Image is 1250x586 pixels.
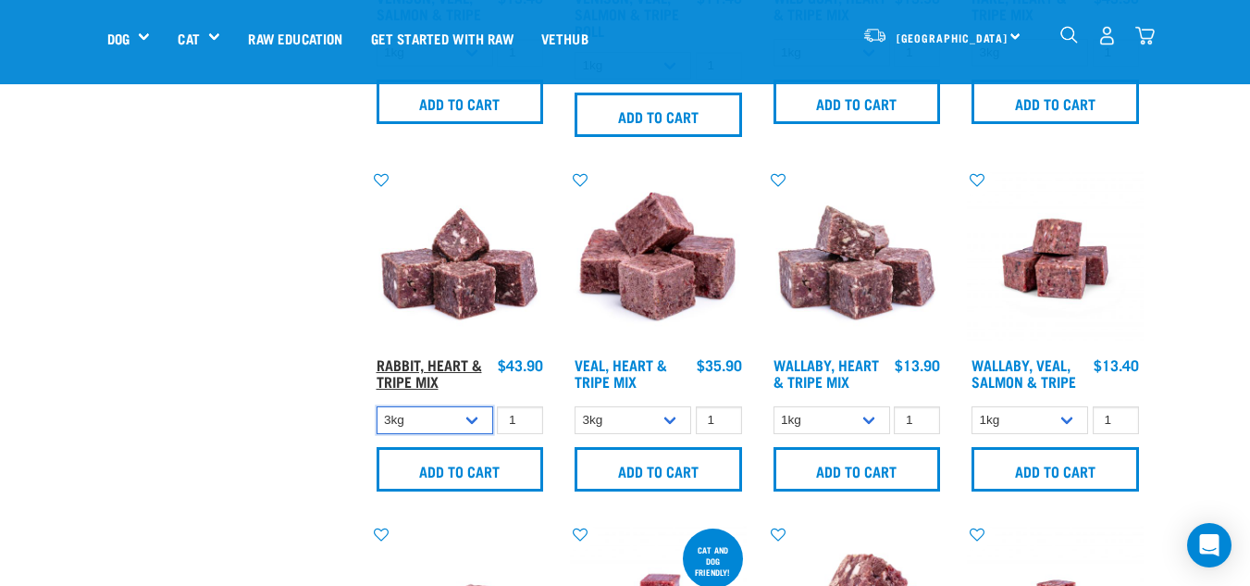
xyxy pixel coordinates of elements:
div: Cat and dog friendly! [683,536,743,586]
a: Wallaby, Heart & Tripe Mix [774,360,879,385]
div: Open Intercom Messenger [1187,523,1231,567]
img: Cubes [570,170,747,347]
img: Wallaby Veal Salmon Tripe 1642 [967,170,1144,347]
a: Dog [107,28,130,49]
div: $43.90 [498,356,543,373]
div: $13.40 [1094,356,1139,373]
div: $13.90 [895,356,940,373]
a: Vethub [527,1,602,75]
input: 1 [894,406,940,435]
a: Rabbit, Heart & Tripe Mix [377,360,482,385]
img: van-moving.png [862,27,887,44]
a: Cat [178,28,199,49]
a: Raw Education [234,1,356,75]
img: home-icon@2x.png [1135,26,1155,45]
a: Get started with Raw [357,1,527,75]
input: Add to cart [377,80,544,124]
input: Add to cart [972,80,1139,124]
input: 1 [497,406,543,435]
img: 1175 Rabbit Heart Tripe Mix 01 [372,170,549,347]
input: Add to cart [575,447,742,492]
input: Add to cart [575,93,742,137]
a: Veal, Heart & Tripe Mix [575,360,667,385]
span: [GEOGRAPHIC_DATA] [897,34,1009,41]
a: Wallaby, Veal, Salmon & Tripe [972,360,1076,385]
input: 1 [696,406,742,435]
img: 1174 Wallaby Heart Tripe Mix 01 [769,170,946,347]
div: $35.90 [697,356,742,373]
input: Add to cart [774,447,941,492]
input: Add to cart [972,447,1139,492]
img: user.png [1097,26,1117,45]
img: home-icon-1@2x.png [1060,26,1078,44]
input: Add to cart [377,447,544,492]
input: Add to cart [774,80,941,124]
input: 1 [1093,406,1139,435]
